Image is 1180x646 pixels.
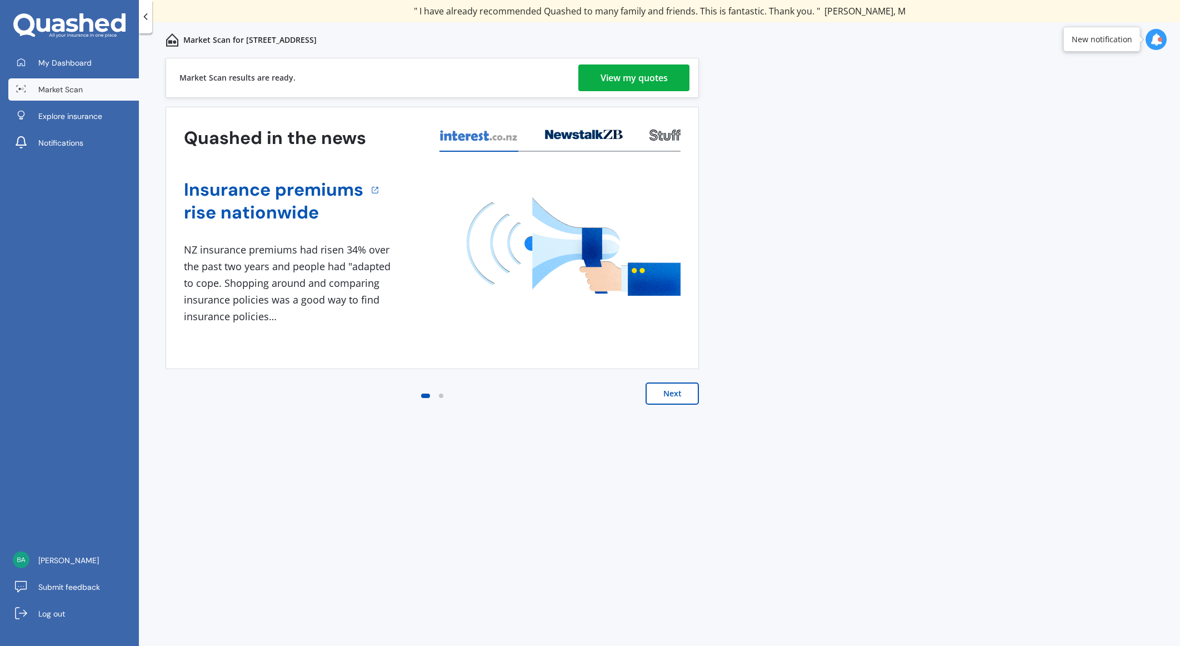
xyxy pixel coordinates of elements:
[38,582,100,593] span: Submit feedback
[8,78,139,101] a: Market Scan
[166,33,179,47] img: home-and-contents.b802091223b8502ef2dd.svg
[38,84,83,95] span: Market Scan
[184,178,363,201] a: Insurance premiums
[184,127,366,150] h3: Quashed in the news
[38,555,99,566] span: [PERSON_NAME]
[38,608,65,619] span: Log out
[38,57,92,68] span: My Dashboard
[179,58,296,97] div: Market Scan results are ready.
[646,382,699,405] button: Next
[8,603,139,625] a: Log out
[8,105,139,127] a: Explore insurance
[8,549,139,572] a: [PERSON_NAME]
[467,197,681,296] img: media image
[8,576,139,598] a: Submit feedback
[1072,34,1132,45] div: New notification
[184,201,363,224] a: rise nationwide
[183,34,317,46] p: Market Scan for [STREET_ADDRESS]
[601,64,668,91] div: View my quotes
[13,551,29,568] img: 6d1294f739a5661520c787c66d46329c
[38,111,102,122] span: Explore insurance
[8,132,139,154] a: Notifications
[8,52,139,74] a: My Dashboard
[578,64,689,91] a: View my quotes
[184,242,395,325] div: NZ insurance premiums had risen 34% over the past two years and people had "adapted to cope. Shop...
[38,137,83,148] span: Notifications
